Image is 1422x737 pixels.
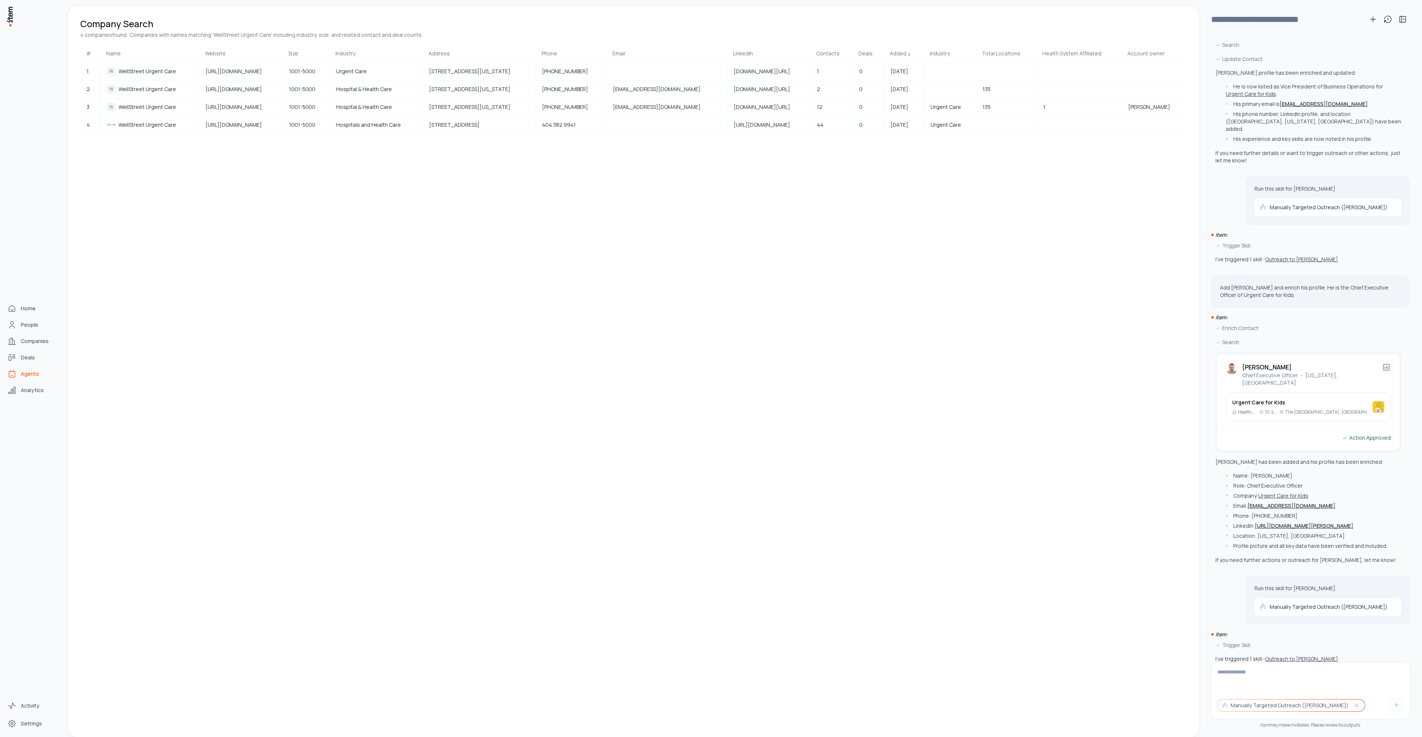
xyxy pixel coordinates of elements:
div: Action Approved [1342,434,1391,442]
a: 0 [853,103,883,111]
span: [STREET_ADDRESS] [429,121,480,129]
a: [URL][DOMAIN_NAME] [728,121,810,129]
span: Analytics [21,387,44,394]
a: People [4,317,61,332]
a: WellStreet Urgent CareWellStreet Urgent Care [101,120,198,129]
span: [PERSON_NAME] [1128,103,1170,111]
li: His primary email is . [1224,100,1401,108]
a: Hospital & Health Care [330,85,422,93]
span: [URL][DOMAIN_NAME] [205,103,262,111]
p: If you need further details or want to trigger outreach or other actions, just let me know! [1215,149,1401,164]
div: Address [429,50,530,57]
a: Home [4,301,61,316]
span: WellStreet Urgent Care [118,103,176,111]
div: W [107,103,116,111]
p: I've triggered 1 skill - [1215,256,1338,263]
a: [URL][DOMAIN_NAME] [199,85,282,93]
a: 0 [853,68,883,75]
a: [EMAIL_ADDRESS][DOMAIN_NAME] [1280,100,1368,107]
div: Industry [930,50,970,57]
div: W [107,85,116,94]
li: Email: [1224,502,1401,510]
a: Activity [4,698,61,713]
span: [DATE] [890,85,908,93]
img: Urgent Care for Kids [1373,401,1384,413]
a: 4 [81,121,100,129]
a: Manually Targeted Outreach ([PERSON_NAME]) [1254,198,1401,216]
img: Brian White [1226,363,1238,375]
span: Companies [21,337,49,345]
p: [PERSON_NAME] has been added and his profile has been enriched: [1215,458,1401,466]
p: Healthcare [1238,409,1256,415]
a: Companies [4,334,61,349]
li: Name: [PERSON_NAME] [1224,472,1401,479]
span: [DOMAIN_NAME][URL] [734,103,790,111]
a: [EMAIL_ADDRESS][DOMAIN_NAME] [607,85,727,93]
span: 0 [859,103,863,111]
p: Add [PERSON_NAME] and enrich his profile. He is the Chief Executive Officer of Urgent Care for Kids. [1220,284,1401,299]
h2: Companies with names matching 'WellStreet Urgent Care' including industry, size, and related cont... [130,31,423,39]
li: Profile picture and all key data have been verified and included. [1224,542,1401,550]
a: 2 [811,85,852,93]
span: Activity [21,702,39,709]
i: item: [1215,631,1228,638]
a: 1 [811,68,852,75]
div: Account owner [1127,50,1181,57]
h3: Urgent Care for Kids [1232,399,1370,406]
button: Outreach to [PERSON_NAME] [1265,655,1338,663]
span: 404.382.9941 [542,121,576,129]
a: Analytics [4,383,61,398]
span: 1 [1043,103,1045,111]
img: WellStreet Urgent Care [107,120,116,129]
li: His phone number, LinkedIn profile, and location ([GEOGRAPHIC_DATA], [US_STATE], [GEOGRAPHIC_DATA... [1224,110,1401,133]
div: Website [205,50,276,57]
span: Deals [21,354,35,361]
a: [PERSON_NAME] [1122,103,1187,111]
span: [URL][DOMAIN_NAME] [205,121,262,129]
a: [URL][DOMAIN_NAME] [199,103,282,111]
div: Industry [335,50,416,57]
span: [DATE] [890,68,908,75]
a: Hospitals and Health Care [330,121,422,129]
a: 1001-5000 [283,103,329,111]
a: 0 [853,85,883,93]
a: 3 [81,103,100,111]
span: [PHONE_NUMBER] [542,103,588,111]
div: Enrich Contact [1215,324,1401,332]
a: WWellStreet Urgent Care [101,85,198,94]
div: Deals [858,50,878,57]
a: WWellStreet Urgent Care [101,67,198,76]
span: 1 [87,68,89,75]
i: item: [1215,231,1228,238]
a: 1 [1037,103,1121,111]
i: item: [1215,314,1228,321]
span: WellStreet Urgent Care [118,85,176,93]
a: [STREET_ADDRESS][US_STATE] [423,85,535,93]
p: Run this skill for [PERSON_NAME]. [1254,585,1401,592]
li: Location: [US_STATE], [GEOGRAPHIC_DATA] [1224,532,1401,540]
div: LinkedIn [733,50,804,57]
div: Name [106,50,193,57]
div: # [86,50,94,57]
p: Run this skill for [PERSON_NAME] [1254,185,1401,193]
span: [URL][DOMAIN_NAME] [205,85,262,93]
span: 2 [817,85,820,93]
h2: [PERSON_NAME] [1242,363,1382,372]
a: WWellStreet Urgent Care [101,103,198,111]
li: Company: [1224,492,1401,500]
span: Agents [21,370,39,378]
li: Phone: [PHONE_NUMBER] [1224,512,1401,520]
a: [PHONE_NUMBER] [536,68,606,75]
a: Manually Targeted Outreach ([PERSON_NAME]) [1254,598,1401,616]
span: 4 [87,121,90,129]
a: 0 [853,121,883,129]
a: [PHONE_NUMBER] [536,85,606,93]
span: Hospital & Health Care [336,103,392,111]
p: I've triggered 1 skill - [1215,655,1338,662]
a: 2 [81,85,100,93]
span: Urgent Care [931,103,961,111]
div: Search [1215,338,1401,346]
button: Outreach to [PERSON_NAME] [1265,256,1338,263]
a: 1001-5000 [283,85,329,93]
span: People [21,321,38,329]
